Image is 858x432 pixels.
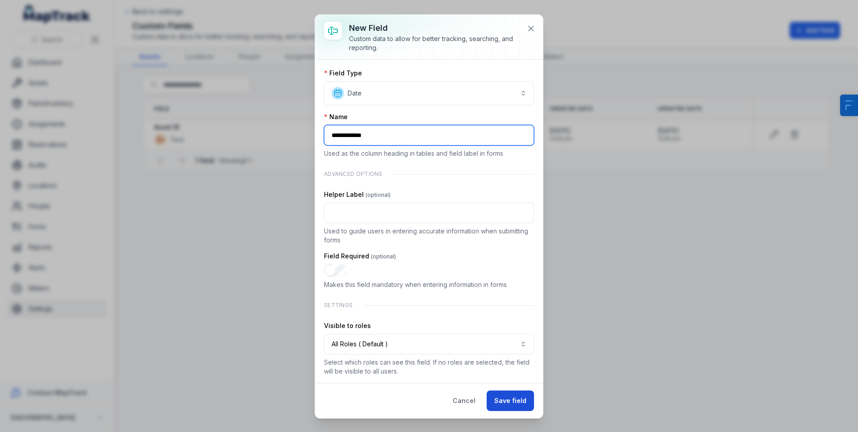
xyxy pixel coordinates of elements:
div: Settings [324,296,534,314]
div: Custom data to allow for better tracking, searching, and reporting. [349,34,520,52]
p: Used to guide users in entering accurate information when submitting forms [324,227,534,245]
label: Field Type [324,69,362,78]
p: Select which roles can see this field. If no roles are selected, the field will be visible to all... [324,358,534,376]
div: Advanced Options [324,165,534,183]
p: Used as the column heading in tables and field label in forms [324,149,534,158]
h3: New field [349,22,520,34]
label: Visible to roles [324,321,371,330]
input: :r1a:-form-item-label [324,125,534,145]
button: All Roles ( Default ) [324,334,534,354]
input: :r1c:-form-item-label [324,203,534,223]
label: Field Required [324,252,396,261]
input: :r1d:-form-item-label [324,264,347,277]
button: Date [324,81,534,105]
p: Makes this field mandatory when entering information in forms [324,280,534,289]
button: Save field [487,390,534,411]
button: Cancel [445,390,483,411]
label: Name [324,112,348,121]
label: Helper Label [324,190,391,199]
